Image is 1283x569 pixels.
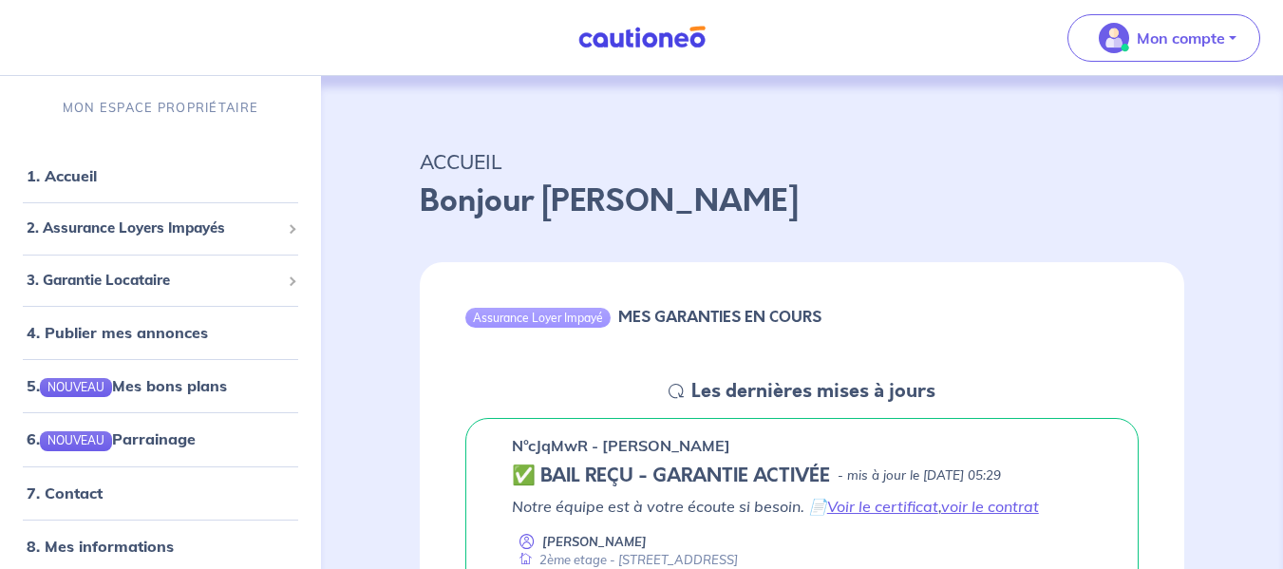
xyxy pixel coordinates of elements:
div: 5.NOUVEAUMes bons plans [8,367,313,405]
a: voir le contrat [941,497,1039,516]
a: 8. Mes informations [27,537,174,556]
button: illu_account_valid_menu.svgMon compte [1067,14,1260,62]
div: 4. Publier mes annonces [8,313,313,351]
a: 5.NOUVEAUMes bons plans [27,376,227,395]
h5: ✅ BAIL REÇU - GARANTIE ACTIVÉE [512,465,830,487]
div: state: CONTRACT-VALIDATED, Context: NEW,MAYBE-CERTIFICATE,ALONE,LESSOR-DOCUMENTS [512,465,1092,487]
h6: MES GARANTIES EN COURS [618,308,821,326]
div: 2ème etage - [STREET_ADDRESS] [512,551,738,569]
span: 3. Garantie Locataire [27,270,280,292]
p: ACCUEIL [420,144,1184,179]
a: 4. Publier mes annonces [27,323,208,342]
div: 2. Assurance Loyers Impayés [8,210,313,247]
p: - mis à jour le [DATE] 05:29 [838,466,1001,485]
div: Assurance Loyer Impayé [465,308,611,327]
p: Mon compte [1137,27,1225,49]
h5: Les dernières mises à jours [691,380,935,403]
a: 1. Accueil [27,166,97,185]
img: illu_account_valid_menu.svg [1099,23,1129,53]
a: 7. Contact [27,484,103,503]
p: [PERSON_NAME] [542,533,647,551]
img: Cautioneo [571,26,713,49]
div: 1. Accueil [8,157,313,195]
span: 2. Assurance Loyers Impayés [27,218,280,239]
div: 6.NOUVEAUParrainage [8,420,313,458]
div: 8. Mes informations [8,527,313,565]
a: Voir le certificat [827,497,938,516]
p: Notre équipe est à votre écoute si besoin. 📄 , [512,495,1092,518]
a: 6.NOUVEAUParrainage [27,429,196,448]
p: MON ESPACE PROPRIÉTAIRE [63,99,258,117]
div: 3. Garantie Locataire [8,262,313,299]
p: n°cJqMwR - [PERSON_NAME] [512,434,730,457]
div: 7. Contact [8,474,313,512]
p: Bonjour [PERSON_NAME] [420,179,1184,224]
